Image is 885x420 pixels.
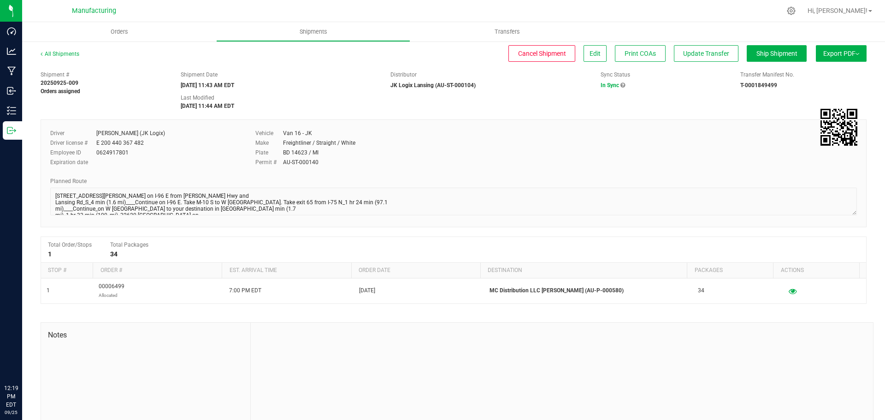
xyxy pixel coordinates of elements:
button: Ship Shipment [747,45,807,62]
div: AU-ST-000140 [283,158,319,166]
span: Print COAs [625,50,656,57]
span: 7:00 PM EDT [229,286,261,295]
label: Permit # [255,158,283,166]
label: Driver license # [50,139,96,147]
qrcode: 20250925-009 [820,109,857,146]
inline-svg: Manufacturing [7,66,16,76]
label: Transfer Manifest No. [740,71,794,79]
div: E 200 440 367 482 [96,139,144,147]
strong: 1 [48,250,52,258]
label: Make [255,139,283,147]
a: All Shipments [41,51,79,57]
div: BD 14623 / MI [283,148,319,157]
a: Transfers [410,22,604,41]
span: Export PDF [823,50,859,57]
a: Shipments [216,22,410,41]
div: Manage settings [785,6,797,15]
th: Packages [687,263,773,278]
div: 0624917801 [96,148,129,157]
span: Total Order/Stops [48,242,92,248]
p: 12:19 PM EDT [4,384,18,409]
button: Cancel Shipment [508,45,575,62]
div: Freightliner / Straight / White [283,139,355,147]
th: Est. arrival time [222,263,351,278]
span: 00006499 [99,282,124,300]
span: Ship Shipment [756,50,797,57]
span: 1 [47,286,50,295]
span: Planned Route [50,178,87,184]
span: In Sync [601,82,619,89]
strong: Orders assigned [41,88,80,95]
th: Order date [351,263,480,278]
strong: 20250925-009 [41,80,78,86]
p: 09/25 [4,409,18,416]
strong: T-0001849499 [740,82,777,89]
strong: JK Logix Lansing (AU-ST-000104) [390,82,476,89]
div: [PERSON_NAME] (JK Logix) [96,129,165,137]
p: MC Distribution LLC [PERSON_NAME] (AU-P-000580) [490,286,687,295]
span: Orders [98,28,141,36]
div: Van 16 - JK [283,129,312,137]
inline-svg: Analytics [7,47,16,56]
span: Update Transfer [683,50,729,57]
iframe: Resource center [9,346,37,374]
a: Orders [22,22,216,41]
span: [DATE] [359,286,375,295]
img: Scan me! [820,109,857,146]
p: Allocated [99,291,124,300]
button: Export PDF [816,45,867,62]
label: Driver [50,129,96,137]
span: Notes [48,330,243,341]
span: 34 [698,286,704,295]
label: Vehicle [255,129,283,137]
label: Sync Status [601,71,630,79]
th: Actions [773,263,859,278]
span: Manufacturing [72,7,116,15]
span: Transfers [482,28,532,36]
span: Shipment # [41,71,167,79]
span: Edit [590,50,601,57]
th: Destination [480,263,687,278]
strong: 34 [110,250,118,258]
strong: [DATE] 11:44 AM EDT [181,103,234,109]
button: Edit [584,45,607,62]
label: Expiration date [50,158,96,166]
inline-svg: Outbound [7,126,16,135]
button: Update Transfer [674,45,738,62]
label: Shipment Date [181,71,218,79]
label: Distributor [390,71,417,79]
span: Total Packages [110,242,148,248]
label: Plate [255,148,283,157]
span: Cancel Shipment [518,50,566,57]
strong: [DATE] 11:43 AM EDT [181,82,234,89]
span: Hi, [PERSON_NAME]! [808,7,867,14]
label: Employee ID [50,148,96,157]
th: Stop # [41,263,93,278]
button: Print COAs [615,45,666,62]
label: Last Modified [181,94,214,102]
th: Order # [93,263,222,278]
inline-svg: Dashboard [7,27,16,36]
inline-svg: Inventory [7,106,16,115]
span: Shipments [287,28,340,36]
inline-svg: Inbound [7,86,16,95]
